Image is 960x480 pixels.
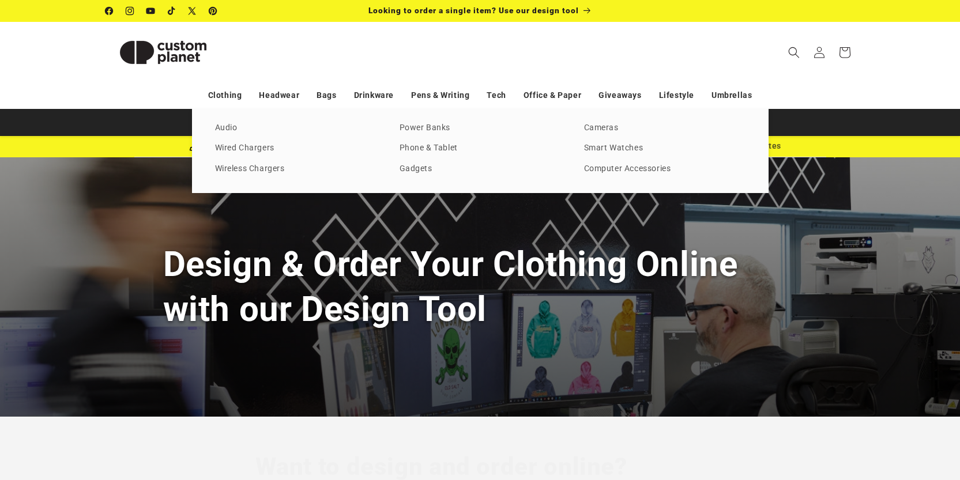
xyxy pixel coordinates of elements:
[215,141,377,156] a: Wired Chargers
[584,120,746,136] a: Cameras
[487,85,506,105] a: Tech
[400,161,561,177] a: Gadgets
[208,85,242,105] a: Clothing
[400,141,561,156] a: Phone & Tablet
[259,85,299,105] a: Headwear
[354,85,394,105] a: Drinkware
[368,6,579,15] span: Looking to order a single item? Use our design tool
[584,141,746,156] a: Smart Watches
[215,120,377,136] a: Audio
[659,85,694,105] a: Lifestyle
[902,425,960,480] iframe: Chat Widget
[711,85,752,105] a: Umbrellas
[215,161,377,177] a: Wireless Chargers
[163,242,797,331] h1: Design & Order Your Clothing Online with our Design Tool
[106,27,221,78] img: Custom Planet
[781,40,807,65] summary: Search
[400,120,561,136] a: Power Banks
[524,85,581,105] a: Office & Paper
[317,85,336,105] a: Bags
[411,85,469,105] a: Pens & Writing
[598,85,641,105] a: Giveaways
[101,22,225,82] a: Custom Planet
[584,161,746,177] a: Computer Accessories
